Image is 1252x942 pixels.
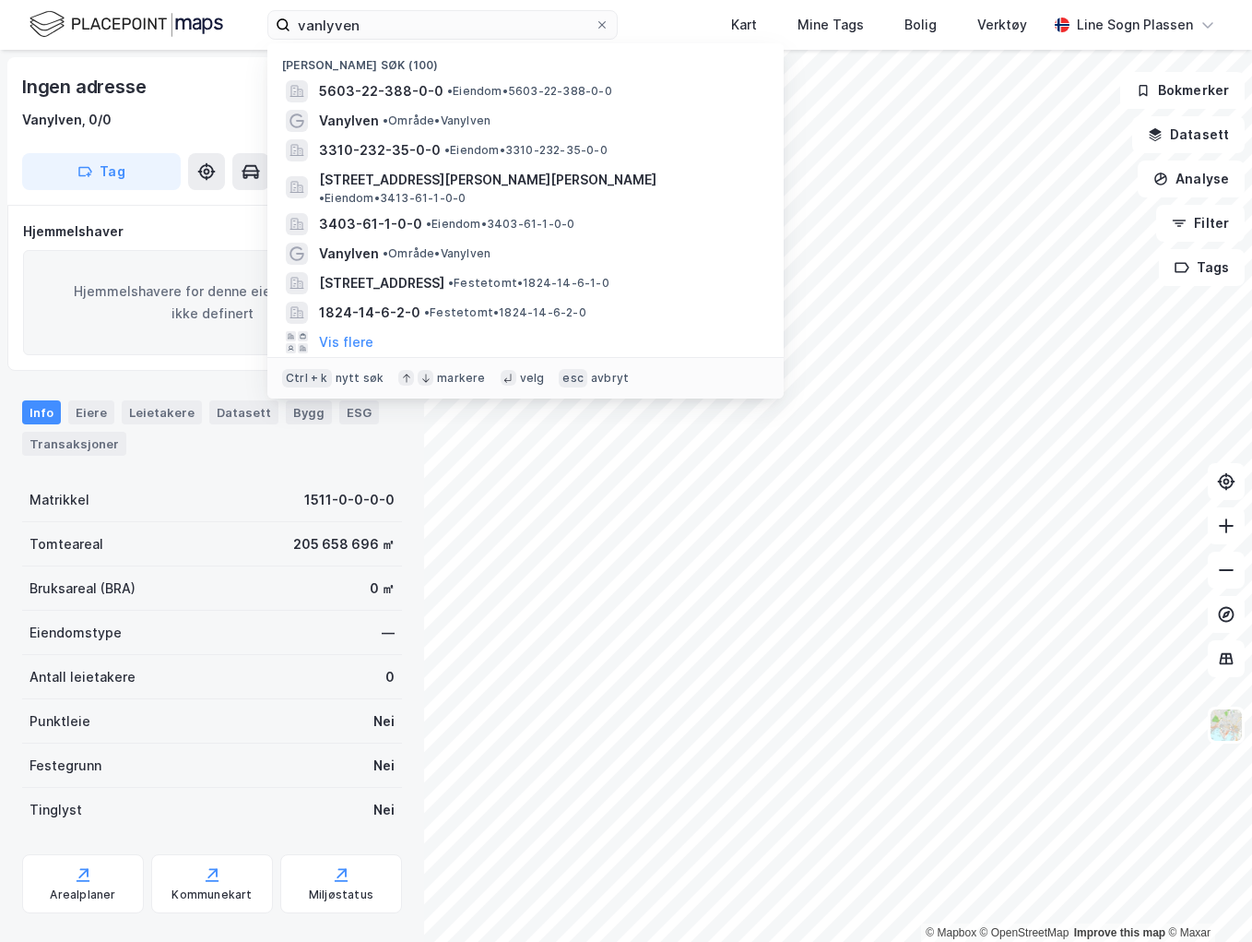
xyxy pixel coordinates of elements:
div: Nei [373,799,395,821]
button: Tag [22,153,181,190]
span: 3403-61-1-0-0 [319,213,422,235]
span: Festetomt • 1824-14-6-1-0 [448,276,609,291]
div: Vanylven, 0/0 [22,109,112,131]
span: • [426,217,431,231]
span: • [383,246,388,260]
button: Tags [1159,249,1245,286]
button: Analyse [1138,161,1245,197]
div: Nei [373,755,395,777]
span: • [444,143,450,157]
div: Kart [731,14,757,36]
div: esc [559,369,587,388]
div: Festegrunn [30,755,101,777]
a: OpenStreetMap [980,926,1069,939]
span: Eiendom • 3403-61-1-0-0 [426,217,574,232]
div: Eiere [68,400,114,424]
input: Søk på adresse, matrikkel, gårdeiere, leietakere eller personer [290,11,595,39]
span: Eiendom • 3310-232-35-0-0 [444,143,608,158]
div: markere [437,371,485,386]
div: Bygg [286,400,332,424]
div: Tinglyst [30,799,82,821]
div: Kommunekart [171,888,252,902]
div: Tomteareal [30,533,103,555]
span: [STREET_ADDRESS] [319,272,444,294]
span: 3310-232-35-0-0 [319,139,441,161]
span: Vanylven [319,243,379,265]
div: Miljøstatus [309,888,373,902]
span: • [448,276,454,290]
div: Info [22,400,61,424]
div: Datasett [209,400,278,424]
span: • [319,191,325,205]
div: 0 [385,666,395,688]
div: Arealplaner [50,888,115,902]
span: Vanylven [319,110,379,132]
div: nytt søk [336,371,384,386]
button: Vis flere [319,331,373,353]
span: Område • Vanylven [383,246,490,261]
a: Mapbox [926,926,976,939]
span: 1824-14-6-2-0 [319,302,420,324]
div: [PERSON_NAME] søk (100) [267,43,784,77]
div: avbryt [591,371,629,386]
span: Eiendom • 3413-61-1-0-0 [319,191,466,206]
div: Leietakere [122,400,202,424]
div: ESG [339,400,379,424]
button: Bokmerker [1120,72,1245,109]
iframe: Chat Widget [1160,853,1252,942]
div: Bruksareal (BRA) [30,578,136,600]
span: [STREET_ADDRESS][PERSON_NAME][PERSON_NAME] [319,169,656,191]
div: Kontrollprogram for chat [1160,853,1252,942]
div: Antall leietakere [30,666,136,688]
div: Transaksjoner [22,432,126,456]
div: Mine Tags [797,14,864,36]
button: Datasett [1132,116,1245,153]
span: 5603-22-388-0-0 [319,80,443,102]
div: velg [520,371,545,386]
span: Festetomt • 1824-14-6-2-0 [424,305,586,320]
div: Bolig [904,14,937,36]
div: Hjemmelshaver [23,221,401,243]
div: — [382,622,395,644]
div: Punktleie [30,710,90,733]
span: • [424,305,430,319]
span: • [447,84,453,98]
span: • [383,113,388,127]
div: Matrikkel [30,489,89,511]
img: logo.f888ab2527a4732fd821a326f86c7f29.svg [30,8,223,41]
div: 0 ㎡ [370,578,395,600]
div: Hjemmelshavere for denne eiendommen er ikke definert [23,250,401,355]
img: Z [1209,708,1244,743]
div: Eiendomstype [30,622,122,644]
div: 205 658 696 ㎡ [293,533,395,555]
span: Eiendom • 5603-22-388-0-0 [447,84,612,99]
div: Ctrl + k [282,369,332,388]
span: Område • Vanylven [383,113,490,128]
a: Improve this map [1074,926,1165,939]
div: Nei [373,710,395,733]
div: 1511-0-0-0-0 [304,489,395,511]
button: Filter [1156,205,1245,242]
div: Line Sogn Plassen [1077,14,1193,36]
div: Verktøy [977,14,1027,36]
div: Ingen adresse [22,72,149,101]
